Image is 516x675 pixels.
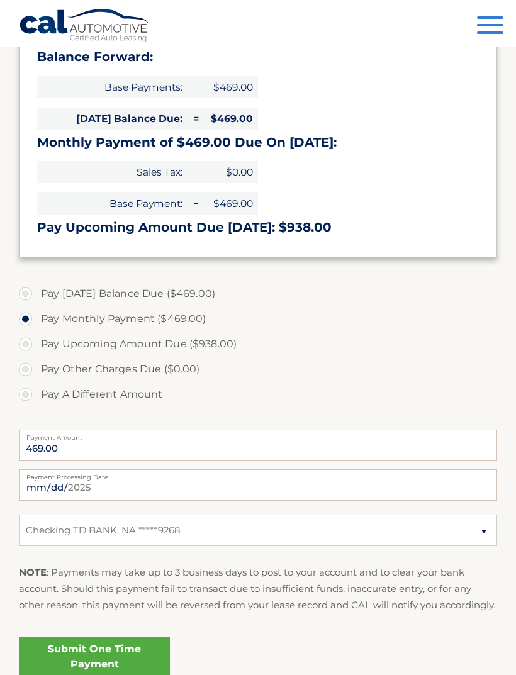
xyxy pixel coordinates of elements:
span: Base Payment: [37,192,188,215]
span: $0.00 [201,161,258,183]
span: Base Payments: [37,76,188,98]
a: Cal Automotive [19,8,151,45]
span: [DATE] Balance Due: [37,108,188,130]
span: $469.00 [201,76,258,98]
strong: NOTE [19,566,47,578]
span: $469.00 [201,108,258,130]
input: Payment Date [19,469,497,501]
h3: Pay Upcoming Amount Due [DATE]: $938.00 [37,220,479,235]
input: Payment Amount [19,430,497,461]
h3: Monthly Payment of $469.00 Due On [DATE]: [37,135,479,150]
h3: Balance Forward: [37,49,479,65]
p: : Payments may take up to 3 business days to post to your account and to clear your bank account.... [19,564,497,614]
span: = [188,108,201,130]
button: Menu [477,16,503,37]
label: Pay Upcoming Amount Due ($938.00) [19,332,497,357]
label: Pay A Different Amount [19,382,497,407]
label: Pay Monthly Payment ($469.00) [19,306,497,332]
label: Payment Amount [19,430,497,440]
span: + [188,192,201,215]
label: Payment Processing Date [19,469,497,479]
span: $469.00 [201,192,258,215]
span: + [188,76,201,98]
label: Pay [DATE] Balance Due ($469.00) [19,281,497,306]
label: Pay Other Charges Due ($0.00) [19,357,497,382]
span: Sales Tax: [37,161,188,183]
span: + [188,161,201,183]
